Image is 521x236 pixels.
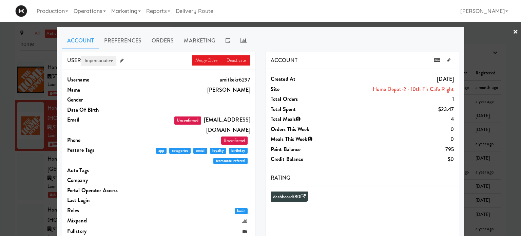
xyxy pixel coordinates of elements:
dd: 0 [344,134,454,144]
dt: Feature Tags [67,145,140,155]
dd: 1 [344,94,454,104]
dt: Email [67,115,140,125]
span: Unconfirmed [221,137,248,145]
dd: amitkekr6297 [140,75,250,85]
a: Preferences [99,32,147,49]
a: Home Depot-2 - 10th Flr Cafe Right [373,85,454,93]
span: RATING [271,174,291,182]
dt: Point Balance [271,144,344,155]
dt: Portal Operator Access [67,185,140,196]
dt: Name [67,85,140,95]
span: ACCOUNT [271,56,297,64]
a: Marketing [179,32,220,49]
dt: Mixpanel [67,216,140,226]
dd: 795 [344,144,454,155]
a: Merge Other [192,55,223,66]
dt: Total Spent [271,104,344,114]
dt: Total Meals [271,114,344,124]
span: teammate_referral [213,158,248,164]
span: basic [235,208,248,214]
button: Impersonate [81,56,116,66]
span: categories [169,148,190,154]
dt: Created at [271,74,344,84]
a: dashboard/80 [273,193,305,200]
a: × [513,22,518,43]
dt: Total Orders [271,94,344,104]
span: USER [67,56,81,64]
dd: 4 [344,114,454,124]
span: social [193,148,207,154]
dt: Auto Tags [67,165,140,176]
dt: Gender [67,95,140,105]
img: Micromart [15,5,27,17]
span: loyalty [210,148,226,154]
dd: [EMAIL_ADDRESS][DOMAIN_NAME] [140,115,250,135]
dt: Last login [67,195,140,205]
a: Account [62,32,99,49]
dt: Site [271,84,344,94]
span: app [156,148,167,154]
dd: $0 [344,154,454,164]
dd: 0 [344,124,454,134]
dt: Date Of Birth [67,105,140,115]
dt: Orders This Week [271,124,344,134]
dd: $23.47 [344,104,454,114]
dt: Company [67,175,140,185]
dt: Roles [67,205,140,216]
dt: Phone [67,135,140,145]
dt: Meals This Week [271,134,344,144]
a: Deactivate [223,55,250,66]
dt: Credit Balance [271,154,344,164]
a: Orders [147,32,179,49]
dd: [DATE] [344,74,454,84]
span: Unconfirmed [174,116,201,125]
dt: Username [67,75,140,85]
span: birthday [229,148,248,154]
dd: [PERSON_NAME] [140,85,250,95]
